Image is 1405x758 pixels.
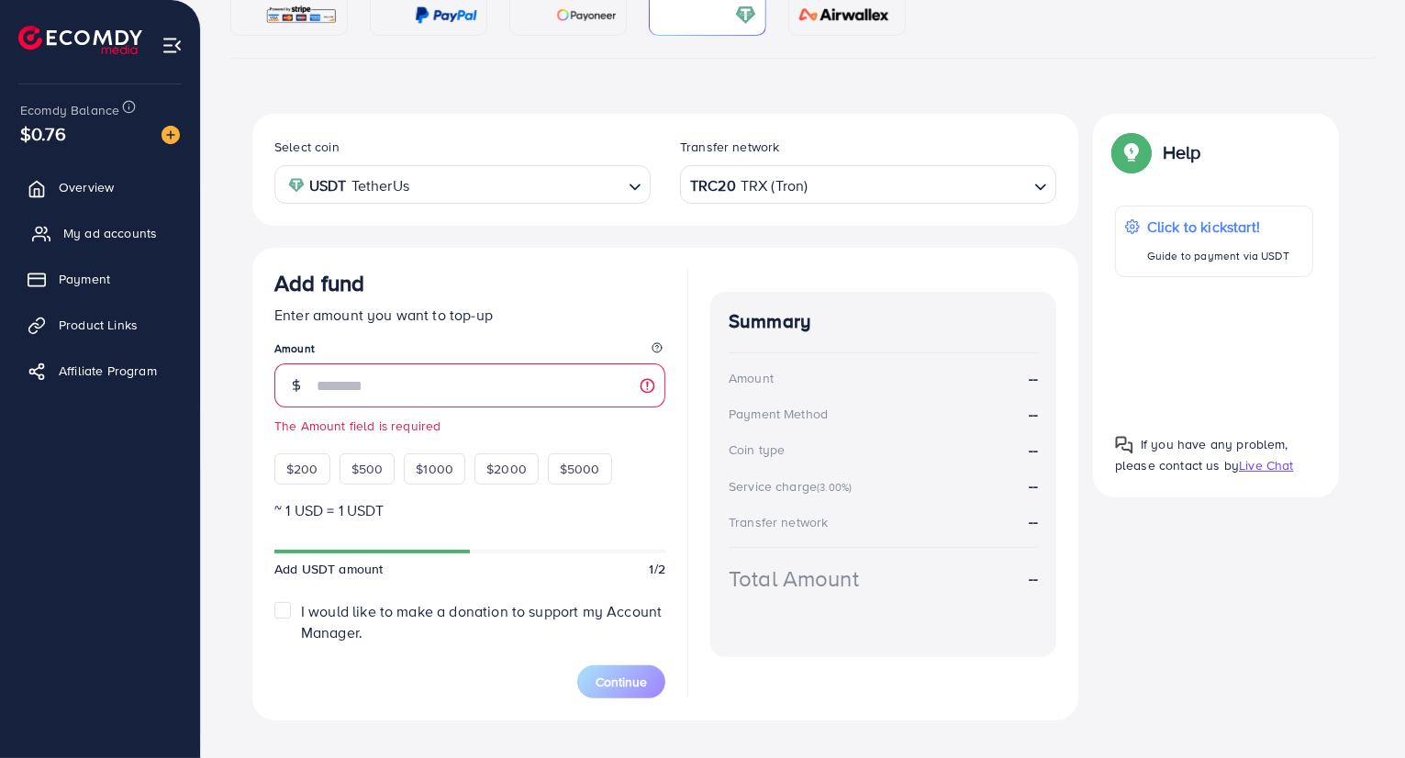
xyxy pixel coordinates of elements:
span: Ecomdy Balance [20,101,119,119]
div: Payment Method [729,405,828,423]
h4: Summary [729,310,1038,333]
label: Transfer network [680,138,780,156]
span: $500 [351,460,384,478]
img: card [265,5,338,26]
div: Search for option [274,165,651,203]
img: menu [162,35,183,56]
span: If you have any problem, please contact us by [1115,435,1288,474]
span: TetherUs [351,173,409,199]
h3: Add fund [274,270,364,296]
input: Search for option [415,171,621,199]
a: My ad accounts [14,215,186,251]
strong: USDT [309,173,347,199]
span: TRX (Tron) [741,173,808,199]
div: Service charge [729,477,857,496]
span: $1000 [416,460,453,478]
img: Popup guide [1115,136,1148,169]
a: Payment [14,261,186,297]
p: ~ 1 USD = 1 USDT [274,499,665,521]
a: Affiliate Program [14,352,186,389]
input: Search for option [809,171,1027,199]
span: $0.76 [20,120,66,147]
span: Overview [59,178,114,196]
a: Product Links [14,307,186,343]
span: My ad accounts [63,224,157,242]
div: Transfer network [729,513,829,531]
span: $2000 [486,460,527,478]
strong: -- [1029,368,1038,389]
div: Total Amount [729,563,859,595]
strong: TRC20 [690,173,736,199]
button: Continue [577,665,665,698]
a: Overview [14,169,186,206]
img: logo [18,26,142,54]
p: Enter amount you want to top-up [274,304,665,326]
span: I would like to make a donation to support my Account Manager. [301,601,662,642]
div: Coin type [729,440,785,459]
iframe: Chat [1327,675,1391,744]
img: coin [288,177,305,194]
div: Search for option [680,165,1056,203]
img: card [556,5,617,26]
p: Click to kickstart! [1147,216,1289,238]
img: card [735,5,756,26]
small: (3.00%) [817,480,852,495]
span: Continue [596,673,647,691]
strong: -- [1029,511,1038,531]
strong: -- [1029,568,1038,589]
span: Add USDT amount [274,560,383,578]
img: Popup guide [1115,436,1133,454]
p: Help [1163,141,1201,163]
strong: -- [1029,440,1038,461]
span: Affiliate Program [59,362,157,380]
strong: -- [1029,475,1038,496]
strong: -- [1029,404,1038,425]
p: Guide to payment via USDT [1147,245,1289,267]
span: Product Links [59,316,138,334]
small: The Amount field is required [274,417,665,435]
label: Select coin [274,138,340,156]
span: $200 [286,460,318,478]
span: Payment [59,270,110,288]
span: 1/2 [650,560,665,578]
img: card [793,5,896,26]
img: card [415,5,477,26]
legend: Amount [274,340,665,363]
span: Live Chat [1239,456,1293,474]
div: Amount [729,369,774,387]
span: $5000 [560,460,600,478]
img: image [162,126,180,144]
